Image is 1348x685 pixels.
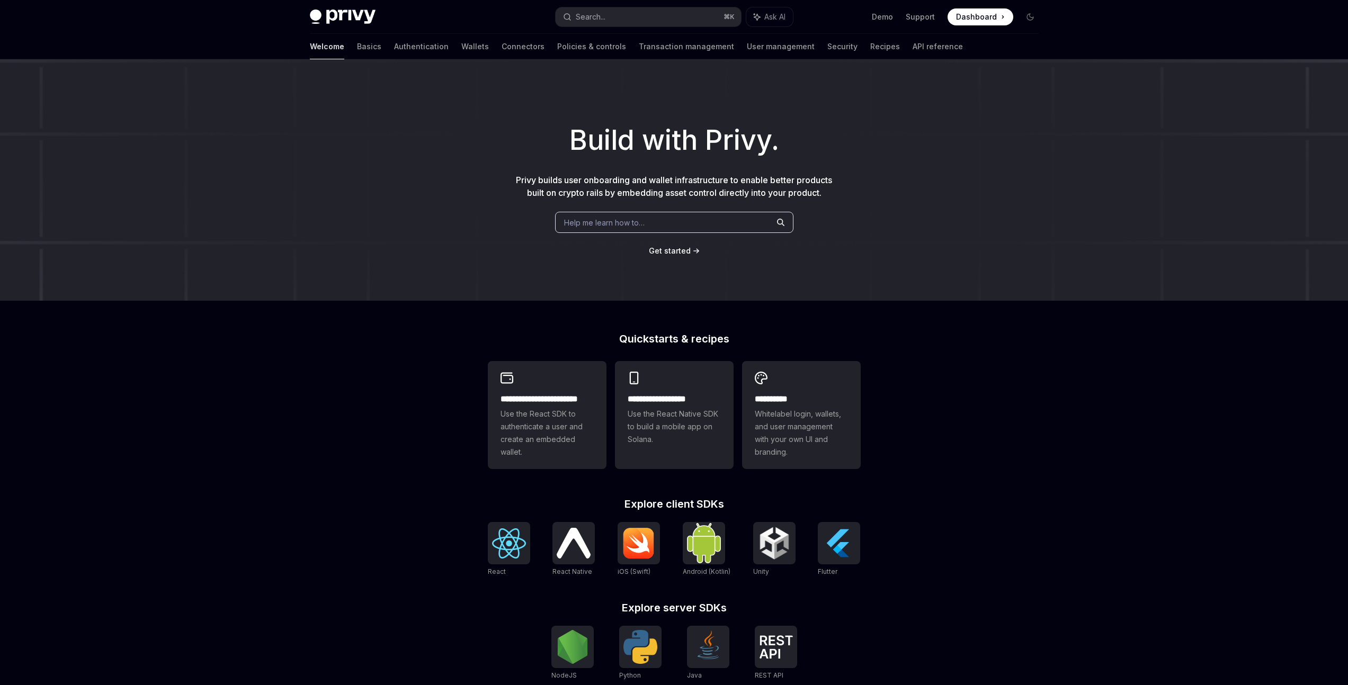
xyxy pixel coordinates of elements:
a: Policies & controls [557,34,626,59]
span: Use the React Native SDK to build a mobile app on Solana. [628,408,721,446]
img: iOS (Swift) [622,527,656,559]
span: NodeJS [551,671,577,679]
a: Connectors [502,34,544,59]
h2: Quickstarts & recipes [488,334,861,344]
a: REST APIREST API [755,626,797,681]
span: Help me learn how to… [564,217,645,228]
a: Recipes [870,34,900,59]
a: UnityUnity [753,522,796,577]
img: Android (Kotlin) [687,523,721,563]
img: Unity [757,526,791,560]
a: NodeJSNodeJS [551,626,594,681]
h1: Build with Privy. [17,120,1331,161]
a: iOS (Swift)iOS (Swift) [618,522,660,577]
a: Transaction management [639,34,734,59]
span: Flutter [818,567,837,575]
img: Flutter [822,526,856,560]
span: Unity [753,567,769,575]
span: Get started [649,246,691,255]
img: NodeJS [556,630,590,664]
span: REST API [755,671,783,679]
a: Android (Kotlin)Android (Kotlin) [683,522,730,577]
a: PythonPython [619,626,662,681]
a: Demo [872,12,893,22]
img: dark logo [310,10,376,24]
span: iOS (Swift) [618,567,650,575]
img: React [492,528,526,558]
div: Search... [576,11,605,23]
a: Get started [649,246,691,256]
span: Whitelabel login, wallets, and user management with your own UI and branding. [755,408,848,458]
img: REST API [759,635,793,659]
img: React Native [557,528,591,558]
span: Ask AI [764,12,785,22]
button: Search...⌘K [556,7,741,26]
img: Python [623,630,657,664]
a: **** *****Whitelabel login, wallets, and user management with your own UI and branding. [742,361,861,469]
a: Support [906,12,935,22]
button: Ask AI [746,7,793,26]
span: Use the React SDK to authenticate a user and create an embedded wallet. [501,408,594,458]
a: Wallets [461,34,489,59]
a: FlutterFlutter [818,522,860,577]
a: Welcome [310,34,344,59]
a: User management [747,34,815,59]
span: Python [619,671,641,679]
a: React NativeReact Native [552,522,595,577]
a: ReactReact [488,522,530,577]
button: Toggle dark mode [1022,8,1039,25]
a: API reference [913,34,963,59]
span: Dashboard [956,12,997,22]
a: Authentication [394,34,449,59]
span: ⌘ K [724,13,735,21]
a: Security [827,34,858,59]
span: Java [687,671,702,679]
span: Android (Kotlin) [683,567,730,575]
a: JavaJava [687,626,729,681]
a: Basics [357,34,381,59]
a: **** **** **** ***Use the React Native SDK to build a mobile app on Solana. [615,361,734,469]
span: Privy builds user onboarding and wallet infrastructure to enable better products built on crypto ... [516,175,832,198]
h2: Explore server SDKs [488,602,861,613]
h2: Explore client SDKs [488,499,861,509]
span: React [488,567,506,575]
span: React Native [552,567,592,575]
img: Java [691,630,725,664]
a: Dashboard [948,8,1013,25]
